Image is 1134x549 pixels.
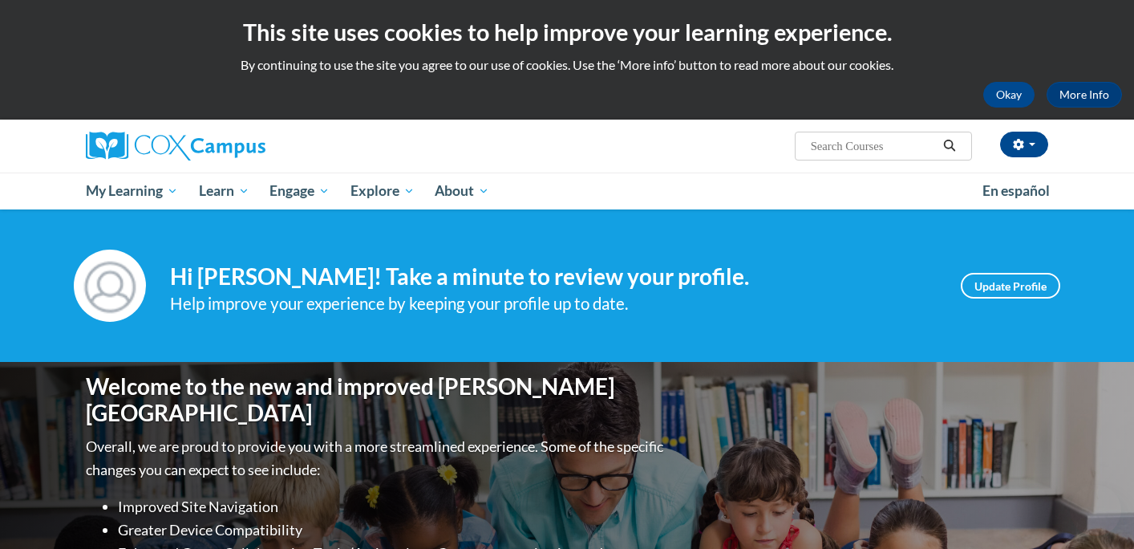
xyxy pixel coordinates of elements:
div: Help improve your experience by keeping your profile up to date. [170,291,937,317]
a: More Info [1047,82,1122,108]
li: Greater Device Compatibility [118,518,667,542]
p: Overall, we are proud to provide you with a more streamlined experience. Some of the specific cha... [86,435,667,482]
button: Okay [983,82,1035,108]
h4: Hi [PERSON_NAME]! Take a minute to review your profile. [170,263,937,291]
span: Engage [269,181,330,201]
a: Cox Campus [86,132,391,161]
a: Explore [340,173,425,209]
span: Learn [199,181,249,201]
a: En español [972,174,1060,208]
a: About [425,173,500,209]
span: My Learning [86,181,178,201]
li: Improved Site Navigation [118,495,667,518]
iframe: Button to launch messaging window [1070,485,1121,536]
a: Update Profile [961,273,1060,299]
span: About [435,181,489,201]
div: Main menu [62,173,1072,209]
a: My Learning [75,173,188,209]
button: Search [938,136,962,156]
span: En español [982,182,1050,199]
h2: This site uses cookies to help improve your learning experience. [12,16,1122,48]
img: Profile Image [74,250,146,322]
img: Cox Campus [86,132,265,161]
p: By continuing to use the site you agree to our use of cookies. Use the ‘More info’ button to read... [12,56,1122,74]
a: Learn [188,173,260,209]
a: Engage [259,173,340,209]
input: Search Courses [809,136,938,156]
button: Account Settings [1000,132,1048,157]
span: Explore [350,181,415,201]
h1: Welcome to the new and improved [PERSON_NAME][GEOGRAPHIC_DATA] [86,373,667,427]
